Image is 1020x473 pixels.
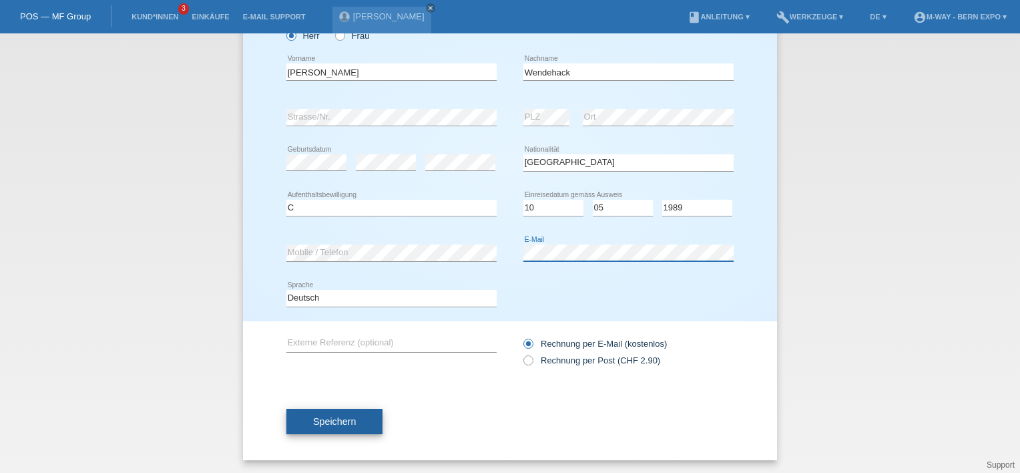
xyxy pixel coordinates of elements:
a: buildWerkzeuge ▾ [770,13,850,21]
a: account_circlem-way - Bern Expo ▾ [907,13,1013,21]
a: E-Mail Support [236,13,312,21]
label: Herr [286,31,320,41]
label: Rechnung per Post (CHF 2.90) [523,355,660,365]
span: 3 [178,3,189,15]
input: Rechnung per Post (CHF 2.90) [523,355,532,372]
i: build [776,11,790,24]
a: Support [987,460,1015,470]
a: bookAnleitung ▾ [681,13,756,21]
a: POS — MF Group [20,11,91,21]
i: account_circle [913,11,927,24]
a: [PERSON_NAME] [353,11,425,21]
label: Frau [335,31,369,41]
a: DE ▾ [863,13,892,21]
label: Rechnung per E-Mail (kostenlos) [523,339,667,349]
i: book [688,11,701,24]
a: Einkäufe [185,13,236,21]
span: Speichern [313,416,356,427]
i: close [427,5,434,11]
a: close [426,3,435,13]
a: Kund*innen [125,13,185,21]
input: Rechnung per E-Mail (kostenlos) [523,339,532,355]
button: Speichern [286,409,382,434]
